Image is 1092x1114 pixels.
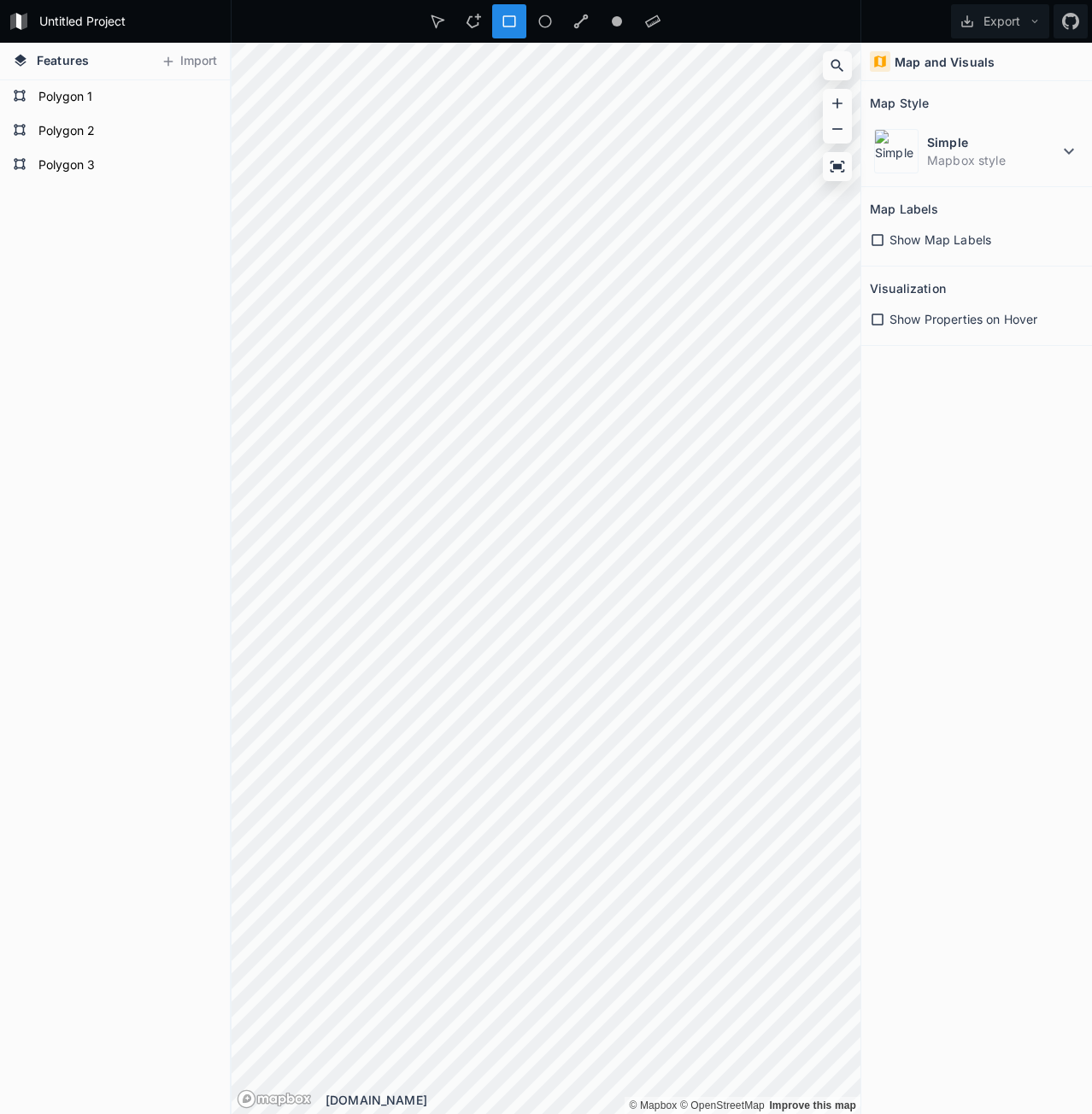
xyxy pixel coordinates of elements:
span: Features [37,51,89,69]
img: Simple [874,129,919,173]
button: Import [152,48,226,75]
span: Show Map Labels [889,231,991,249]
h2: Map Style [870,90,929,116]
button: Export [951,4,1049,38]
h4: Map and Visuals [895,53,995,71]
h2: Map Labels [870,196,938,222]
div: [DOMAIN_NAME] [326,1091,860,1109]
a: Mapbox [629,1099,677,1111]
a: Mapbox logo [237,1089,312,1109]
a: Map feedback [769,1099,856,1111]
dd: Mapbox style [927,151,1059,169]
a: OpenStreetMap [680,1099,765,1111]
h2: Visualization [870,275,946,302]
dt: Simple [927,133,1059,151]
span: Show Properties on Hover [889,310,1037,328]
